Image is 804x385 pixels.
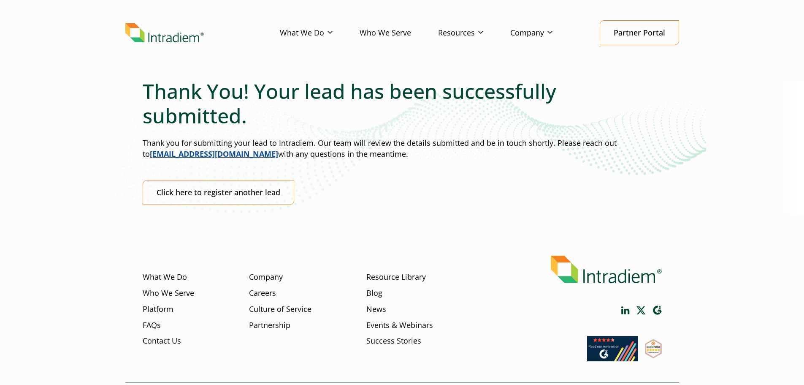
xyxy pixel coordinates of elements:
a: Company [510,21,579,45]
a: Link opens in a new window [587,353,638,363]
a: Resource Library [366,272,426,283]
a: Resources [438,21,510,45]
a: Contact Us [143,336,181,347]
a: Click here to register another lead [143,180,294,205]
a: Culture of Service [249,304,311,315]
a: Events & Webinars [366,320,433,331]
a: Link opens in a new window [621,306,630,314]
a: Partner Portal [600,20,679,45]
a: Company [249,272,283,283]
a: What We Do [143,272,187,283]
a: Platform [143,304,173,315]
a: News [366,304,386,315]
a: Link opens in a new window [636,306,646,314]
img: Read our reviews on G2 [587,336,638,361]
a: Who We Serve [360,21,438,45]
a: FAQs [143,320,161,331]
a: Partnership [249,320,290,331]
p: Thank you for submitting your lead to Intradiem. Our team will review the details submitted and b... [143,138,662,160]
h2: Thank You! Your lead has been successfully submitted. [143,79,662,128]
a: Link opens in a new window [652,306,662,315]
a: Blog [366,288,382,299]
a: Link opens in a new window [645,350,662,360]
a: Success Stories [366,336,421,347]
a: [EMAIL_ADDRESS][DOMAIN_NAME] [150,149,278,159]
img: Intradiem [125,23,204,43]
a: Who We Serve [143,288,194,299]
a: Careers [249,288,276,299]
img: SourceForge User Reviews [645,339,662,358]
a: What We Do [280,21,360,45]
a: Link to homepage of Intradiem [125,23,280,43]
img: Intradiem [551,256,662,283]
